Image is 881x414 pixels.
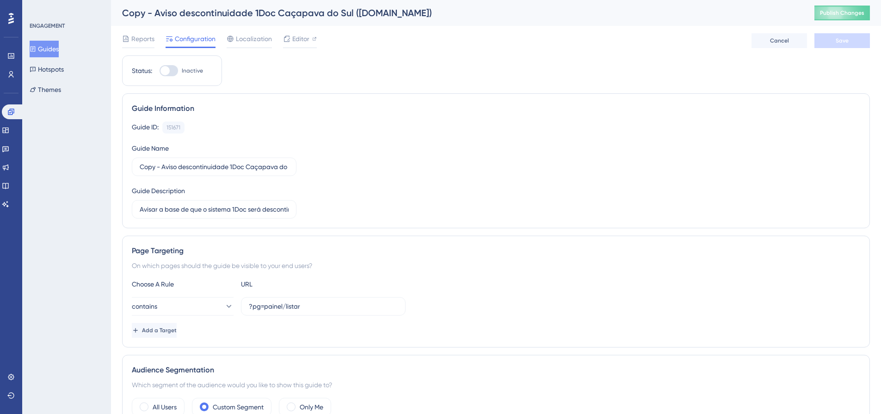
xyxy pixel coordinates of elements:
[132,323,177,338] button: Add a Target
[132,185,185,196] div: Guide Description
[814,6,870,20] button: Publish Changes
[166,124,180,131] div: 151671
[153,402,177,413] label: All Users
[132,297,234,316] button: contains
[132,143,169,154] div: Guide Name
[132,260,860,271] div: On which pages should the guide be visible to your end users?
[122,6,791,19] div: Copy - Aviso descontinuidade 1Doc Caçapava do Sul ([DOMAIN_NAME])
[752,33,807,48] button: Cancel
[182,67,203,74] span: Inactive
[140,204,289,214] input: Type your Guide’s Description here
[300,402,323,413] label: Only Me
[132,103,860,114] div: Guide Information
[132,301,157,312] span: contains
[175,33,216,44] span: Configuration
[132,122,159,134] div: Guide ID:
[236,33,272,44] span: Localization
[132,379,860,390] div: Which segment of the audience would you like to show this guide to?
[249,301,398,311] input: yourwebsite.com/path
[814,33,870,48] button: Save
[836,37,849,44] span: Save
[241,279,343,290] div: URL
[132,245,860,256] div: Page Targeting
[131,33,154,44] span: Reports
[292,33,309,44] span: Editor
[132,65,152,76] div: Status:
[142,327,177,334] span: Add a Target
[213,402,264,413] label: Custom Segment
[30,41,59,57] button: Guides
[132,365,860,376] div: Audience Segmentation
[770,37,789,44] span: Cancel
[132,279,234,290] div: Choose A Rule
[30,61,64,78] button: Hotspots
[30,22,65,30] div: ENGAGEMENT
[820,9,864,17] span: Publish Changes
[30,81,61,98] button: Themes
[140,162,289,172] input: Type your Guide’s Name here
